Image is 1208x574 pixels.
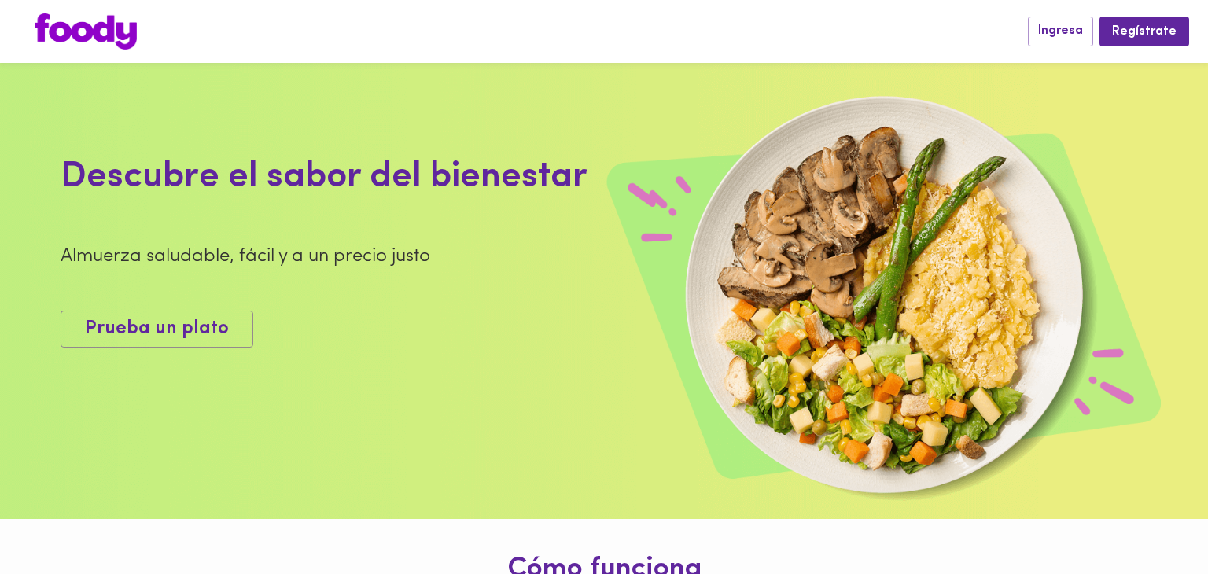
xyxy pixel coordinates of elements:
[1117,483,1192,558] iframe: Messagebird Livechat Widget
[61,243,786,270] div: Almuerza saludable, fácil y a un precio justo
[61,311,253,348] button: Prueba un plato
[1028,17,1093,46] button: Ingresa
[61,152,786,204] div: Descubre el sabor del bienestar
[1099,17,1189,46] button: Regístrate
[85,318,229,340] span: Prueba un plato
[35,13,137,50] img: logo.png
[1038,24,1083,39] span: Ingresa
[1112,24,1177,39] span: Regístrate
